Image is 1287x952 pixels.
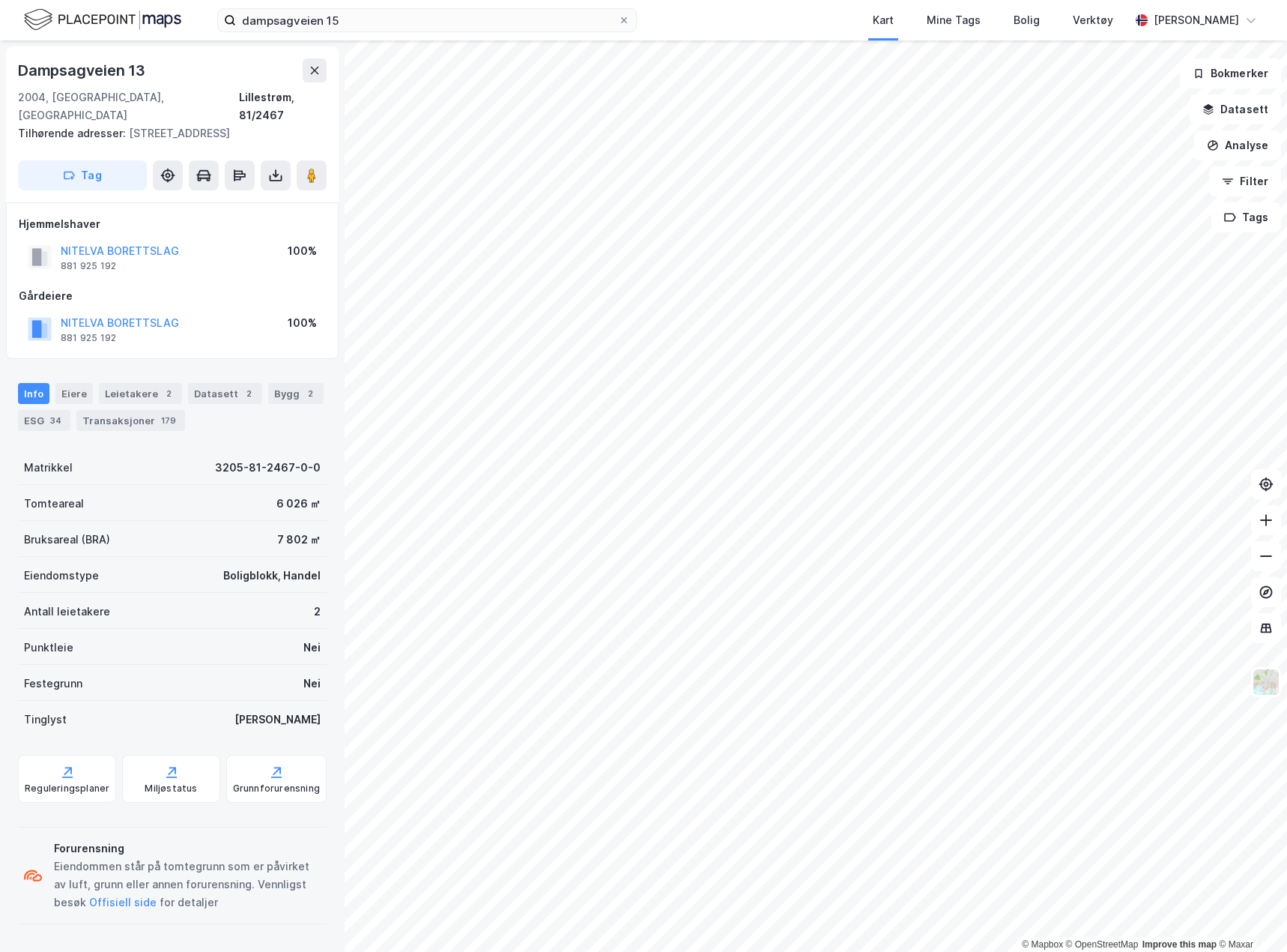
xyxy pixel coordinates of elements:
div: Bygg [268,383,324,404]
a: Improve this map [1142,939,1217,950]
div: 2 [241,386,256,401]
div: Lillestrøm, 81/2467 [239,88,327,124]
button: Analyse [1194,130,1281,160]
div: Leietakere [99,383,182,404]
div: 881 925 192 [61,332,116,344]
div: 2 [303,386,318,401]
img: logo.f888ab2527a4732fd821a326f86c7f29.svg [24,7,181,33]
div: 100% [288,242,317,260]
div: Grunnforurensning [233,783,320,795]
img: Z [1252,668,1280,696]
div: 100% [288,314,317,332]
div: Bolig [1014,11,1040,29]
div: [PERSON_NAME] [234,711,321,729]
button: Tag [18,160,147,190]
div: 881 925 192 [61,260,116,272]
div: Festegrunn [24,675,82,693]
div: Info [18,383,49,404]
div: Boligblokk, Handel [223,567,321,585]
div: 179 [158,413,179,428]
div: 2 [161,386,176,401]
div: Nei [303,675,321,693]
div: Tinglyst [24,711,67,729]
div: Hjemmelshaver [19,215,326,233]
button: Datasett [1190,94,1281,124]
div: Datasett [188,383,262,404]
div: 2004, [GEOGRAPHIC_DATA], [GEOGRAPHIC_DATA] [18,88,239,124]
a: Mapbox [1022,939,1063,950]
div: Forurensning [54,840,321,858]
div: 2 [314,603,321,621]
div: Reguleringsplaner [25,783,109,795]
div: Tomteareal [24,495,84,513]
div: Gårdeiere [19,287,326,305]
button: Tags [1211,202,1281,232]
div: 7 802 ㎡ [277,531,321,549]
button: Bokmerker [1180,58,1281,88]
div: [PERSON_NAME] [1154,11,1239,29]
iframe: Chat Widget [1212,880,1287,952]
div: 34 [47,413,64,428]
div: Miljøstatus [145,783,197,795]
div: Bruksareal (BRA) [24,531,110,549]
div: Nei [303,639,321,657]
a: OpenStreetMap [1066,939,1139,950]
div: 3205-81-2467-0-0 [215,459,321,477]
div: Eiere [55,383,93,404]
div: 6 026 ㎡ [276,495,321,513]
div: Mine Tags [927,11,981,29]
div: Transaksjoner [76,410,185,431]
div: Punktleie [24,639,73,657]
button: Filter [1209,166,1281,196]
div: Verktøy [1073,11,1113,29]
input: Søk på adresse, matrikkel, gårdeiere, leietakere eller personer [236,9,618,31]
div: Antall leietakere [24,603,110,621]
div: Dampsagveien 13 [18,58,148,82]
div: Matrikkel [24,459,73,477]
div: Eiendommen står på tomtegrunn som er påvirket av luft, grunn eller annen forurensning. Vennligst ... [54,858,321,912]
span: Tilhørende adresser: [18,127,129,139]
div: [STREET_ADDRESS] [18,124,315,142]
div: Kart [873,11,894,29]
div: Eiendomstype [24,567,99,585]
div: ESG [18,410,70,431]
